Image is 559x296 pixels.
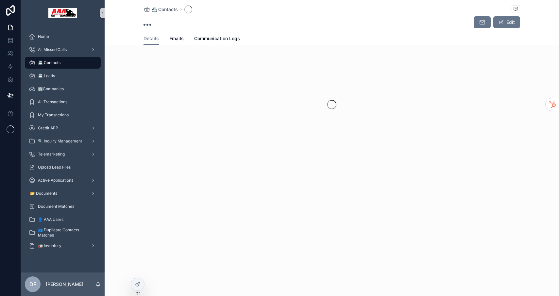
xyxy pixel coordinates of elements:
[46,281,83,288] p: [PERSON_NAME]
[21,26,105,260] div: scrollable content
[25,148,101,160] a: Telemarketing
[25,122,101,134] a: Credit APP
[38,125,58,131] span: Credit APP
[38,139,82,144] span: 🔍 Inquiry Management
[194,35,240,42] span: Communication Logs
[25,227,101,238] a: 👥 Duplicate Contacts Matches
[25,214,101,225] a: 👤 AAA Users
[25,83,101,95] a: 🏢Companies
[493,16,520,28] button: Edit
[38,243,61,248] span: 🚛 Inventory
[25,109,101,121] a: My Transactions
[38,112,69,118] span: My Transactions
[38,60,60,65] span: 📇 Contacts
[38,73,55,78] span: 📇 Leads
[144,33,159,45] a: Details
[38,86,64,91] span: 🏢Companies
[38,34,49,39] span: Home
[144,35,159,42] span: Details
[38,99,67,105] span: All Transactions
[25,135,101,147] a: 🔍 Inquiry Management
[38,47,67,52] span: All Missed Calls
[38,165,71,170] span: Upload Lead Files
[25,188,101,199] a: 📂 Documents
[38,204,74,209] span: Document Matches
[144,6,178,13] a: 📇 Contacts
[151,6,178,13] span: 📇 Contacts
[38,227,94,238] span: 👥 Duplicate Contacts Matches
[25,70,101,82] a: 📇 Leads
[194,33,240,46] a: Communication Logs
[25,96,101,108] a: All Transactions
[169,35,184,42] span: Emails
[25,44,101,56] a: All Missed Calls
[48,8,77,18] img: App logo
[25,31,101,42] a: Home
[25,201,101,212] a: Document Matches
[30,191,57,196] span: 📂 Documents
[169,33,184,46] a: Emails
[38,178,73,183] span: Active Applications
[25,174,101,186] a: Active Applications
[29,280,36,288] span: DF
[25,161,101,173] a: Upload Lead Files
[25,57,101,69] a: 📇 Contacts
[25,240,101,252] a: 🚛 Inventory
[38,217,63,222] span: 👤 AAA Users
[38,152,65,157] span: Telemarketing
